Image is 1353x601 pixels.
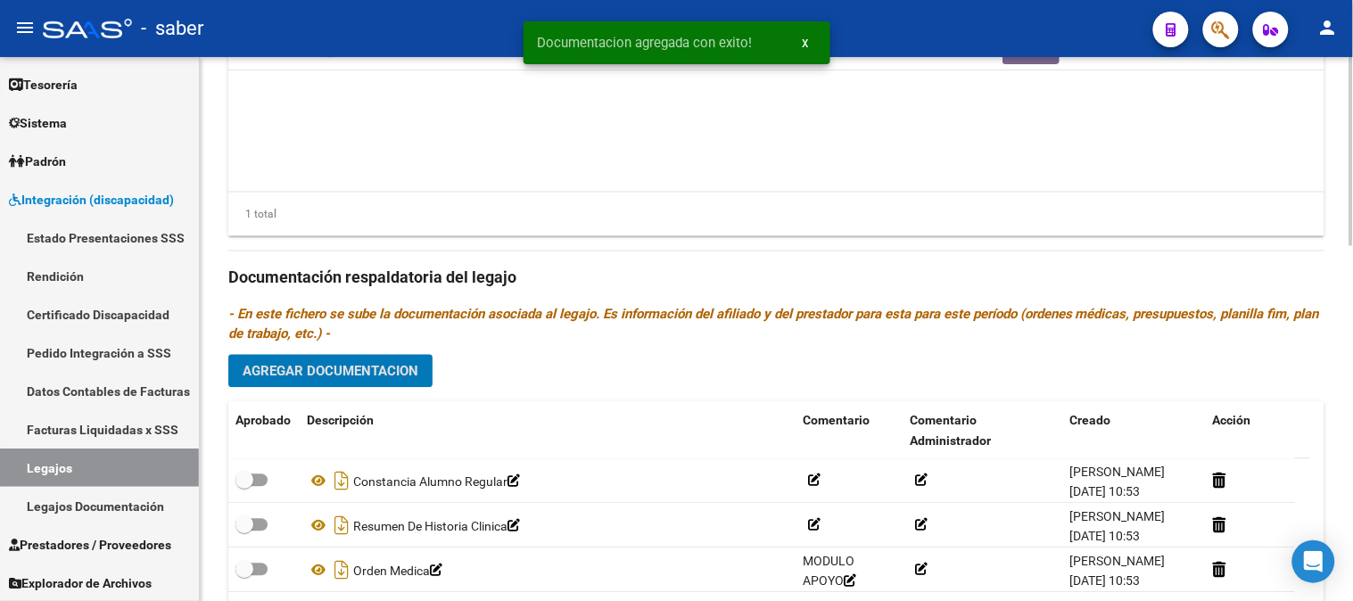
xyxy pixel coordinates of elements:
datatable-header-cell: Descripción [300,402,796,461]
span: MODULO APOYO [803,555,856,589]
span: Comentario Administrador [910,414,991,449]
span: [DATE] 10:53 [1070,574,1141,589]
span: [DATE] 10:53 [1070,530,1141,544]
span: [DATE] 10:53 [1070,485,1141,499]
span: Acción [1213,414,1251,428]
div: 1 total [228,205,276,225]
i: - En este fichero se sube la documentación asociada al legajo. Es información del afiliado y del ... [228,307,1319,342]
datatable-header-cell: Comentario [796,402,903,461]
span: [PERSON_NAME] [1070,510,1166,524]
span: [PERSON_NAME] [1070,555,1166,569]
mat-icon: person [1317,17,1339,38]
span: Prestadores / Proveedores [9,535,171,555]
span: Aprobado [235,414,291,428]
span: [PERSON_NAME] [1070,465,1166,480]
datatable-header-cell: Creado [1063,402,1206,461]
div: Resumen De Historia Clinica [307,512,788,540]
span: Descripción [307,414,374,428]
div: Open Intercom Messenger [1292,540,1335,583]
button: Agregar Documentacion [228,355,433,388]
span: Creado [1070,414,1111,428]
span: - saber [141,9,203,48]
span: Sistema [9,113,67,133]
span: x [803,35,809,51]
i: Descargar documento [330,556,353,585]
datatable-header-cell: Aprobado [228,402,300,461]
mat-icon: menu [14,17,36,38]
i: Descargar documento [330,512,353,540]
div: Constancia Alumno Regular [307,467,788,496]
span: Explorador de Archivos [9,573,152,593]
h3: Documentación respaldatoria del legajo [228,266,1324,291]
datatable-header-cell: Acción [1206,402,1295,461]
datatable-header-cell: Comentario Administrador [903,402,1063,461]
span: Documentacion agregada con exito! [538,34,753,52]
span: Comentario [803,414,870,428]
span: Tesorería [9,75,78,95]
div: Orden Medica [307,556,788,585]
span: Padrón [9,152,66,171]
span: Integración (discapacidad) [9,190,174,210]
button: x [788,27,823,59]
span: Agregar Documentacion [243,364,418,380]
i: Descargar documento [330,467,353,496]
